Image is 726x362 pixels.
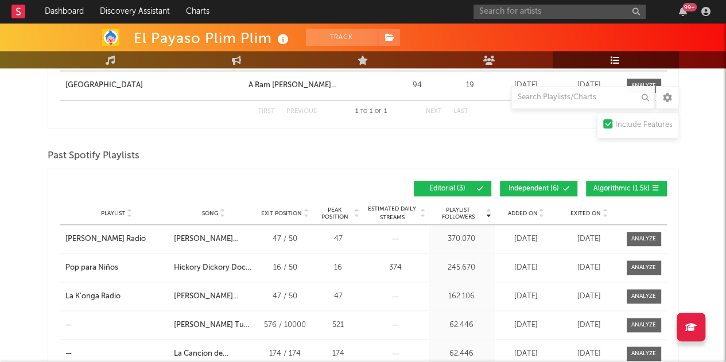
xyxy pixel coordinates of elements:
div: 62.446 [432,320,492,331]
div: [DATE] [498,80,555,91]
span: Peak Position [317,207,353,220]
div: [DATE] [498,320,555,331]
a: — [65,348,169,360]
div: 16 [317,262,360,274]
div: 19 [449,80,492,91]
div: [DATE] [561,80,618,91]
a: La Cancion de Acuarella [174,348,253,360]
div: Pop para Niños [65,262,118,274]
a: — [65,320,169,331]
a: [PERSON_NAME] Tu Cumpleaños [174,320,253,331]
div: 162.106 [432,291,492,302]
span: Added On [508,210,538,217]
a: [GEOGRAPHIC_DATA] [65,80,243,91]
div: [DATE] [561,348,618,360]
a: Hickory Dickory Dock de Animales [174,262,253,274]
button: Track [306,29,378,46]
div: 99 + [682,3,697,11]
div: [DATE] [561,320,618,331]
div: 62.446 [432,348,492,360]
span: Algorithmic ( 1.5k ) [593,185,650,192]
div: 174 / 174 [259,348,311,360]
input: Search Playlists/Charts [511,86,655,109]
div: 521 [317,320,360,331]
input: Search for artists [473,5,646,19]
div: [DATE] [498,291,555,302]
div: 47 / 50 [259,233,311,245]
div: El Payaso Plim Plim [134,29,292,48]
a: Pop para Niños [65,262,169,274]
button: Editorial(3) [414,181,491,196]
span: Playlist Followers [432,207,485,220]
a: [PERSON_NAME] Radio [65,233,169,245]
div: [DATE] [561,291,618,302]
span: Playlist [101,210,125,217]
a: [PERSON_NAME] Donde Estás [174,233,253,245]
div: 16 / 50 [259,262,311,274]
span: Independent ( 6 ) [507,185,560,192]
div: [DATE] [561,262,618,274]
div: [DATE] [498,233,555,245]
a: La K'onga Radio [65,291,169,302]
div: 47 [317,233,360,245]
span: Editorial ( 3 ) [421,185,474,192]
span: Exit Position [261,210,302,217]
div: 245.670 [432,262,492,274]
div: [DATE] [498,348,555,360]
span: to [360,109,367,114]
div: 576 / 10000 [259,320,311,331]
div: 47 [317,291,360,302]
span: Past Spotify Playlists [48,149,139,163]
button: Independent(6) [500,181,577,196]
button: Previous [286,108,317,115]
div: Include Features [615,118,673,132]
div: — [65,348,72,360]
a: A Ram [PERSON_NAME] [PERSON_NAME] [249,80,385,91]
div: [DATE] [498,262,555,274]
div: [PERSON_NAME] Radio [65,233,146,245]
div: — [65,320,72,331]
span: Exited On [570,210,601,217]
a: [PERSON_NAME] Donde Estás [174,291,253,302]
button: Next [426,108,442,115]
button: Algorithmic(1.5k) [586,181,667,196]
div: [DATE] [561,233,618,245]
div: 374 [366,262,426,274]
div: 1 1 1 [340,105,403,119]
div: 174 [317,348,360,360]
div: La K'onga Radio [65,291,121,302]
div: 370.070 [432,233,492,245]
button: First [258,108,275,115]
button: Last [453,108,468,115]
div: [GEOGRAPHIC_DATA] [65,80,143,91]
div: 94 [391,80,443,91]
span: Estimated Daily Streams [366,205,419,222]
button: 99+ [679,7,687,16]
div: 47 / 50 [259,291,311,302]
span: of [375,109,382,114]
span: Song [202,210,219,217]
